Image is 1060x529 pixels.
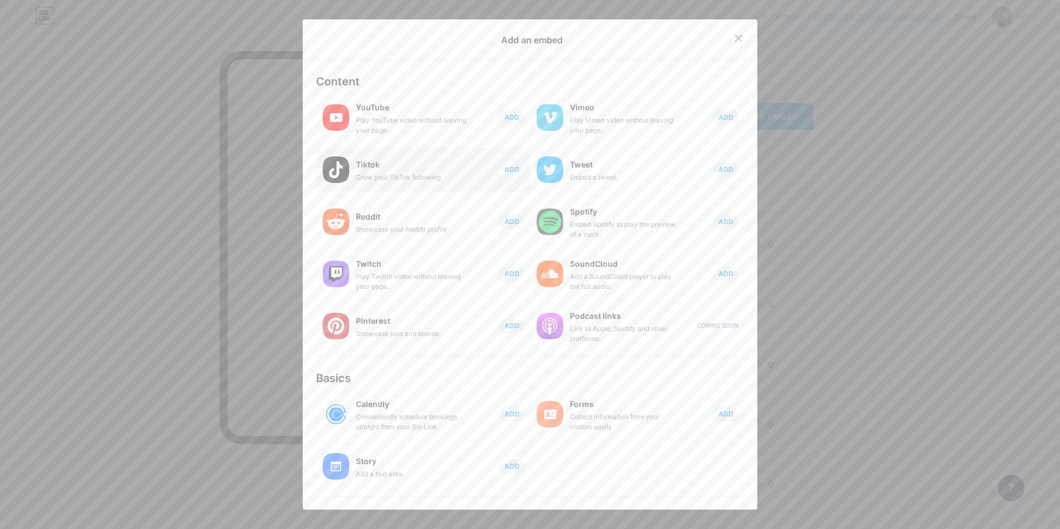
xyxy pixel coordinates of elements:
[537,104,563,131] img: vimeo
[570,115,681,135] div: Play Vimeo video without leaving your page.
[570,272,681,292] div: Add a SoundCloud player to play the full audio.
[570,396,681,412] div: Forms
[356,396,467,412] div: Calendly
[713,267,738,281] button: ADD
[504,217,519,226] span: ADD
[499,162,524,177] button: ADD
[713,110,738,125] button: ADD
[323,208,349,235] img: reddit
[499,319,524,333] button: ADD
[570,157,681,172] div: Tweet
[718,113,733,122] span: ADD
[504,461,519,471] span: ADD
[356,329,467,339] div: Showcase pins and boards
[499,267,524,281] button: ADD
[713,162,738,177] button: ADD
[356,454,467,469] div: Story
[356,225,467,235] div: Showcase your Reddit profile
[718,269,733,278] span: ADD
[356,115,467,135] div: Play YouTube video without leaving your page.
[356,209,467,225] div: Reddit
[504,165,519,174] span: ADD
[718,165,733,174] span: ADD
[499,215,524,229] button: ADD
[537,313,563,339] img: podcastlinks
[718,217,733,226] span: ADD
[323,401,349,428] img: calendly
[537,401,563,428] img: forms
[316,73,744,90] div: Content
[323,156,349,183] img: tiktok
[537,156,563,183] img: twitter
[356,100,467,115] div: YouTube
[697,322,738,330] div: Coming soon
[504,321,519,330] span: ADD
[356,313,467,329] div: Pinterest
[323,261,349,287] img: twitch
[504,113,519,122] span: ADD
[316,370,744,386] div: Basics
[718,409,733,419] span: ADD
[537,261,563,287] img: soundcloud
[356,157,467,172] div: Tiktok
[501,33,563,47] div: Add an embed
[570,324,681,344] div: Link to Apple, Spotify and other platforms.
[356,412,467,432] div: Conveniently schedule bookings straight from your Bio Link.
[499,407,524,421] button: ADD
[356,172,467,182] div: Grow your TikTok following
[570,100,681,115] div: Vimeo
[570,256,681,272] div: SoundCloud
[570,204,681,220] div: Spotify
[537,208,563,235] img: spotify
[504,269,519,278] span: ADD
[323,313,349,339] img: pinterest
[323,104,349,131] img: youtube
[499,110,524,125] button: ADD
[570,220,681,240] div: Embed Spotify to play the preview of a track.
[356,469,467,479] div: Add a text area
[356,272,467,292] div: Play Twitch video without leaving your page.
[570,172,681,182] div: Embed a tweet.
[713,215,738,229] button: ADD
[499,459,524,474] button: ADD
[570,308,681,324] div: Podcast links
[356,256,467,272] div: Twitch
[713,407,738,421] button: ADD
[323,453,349,480] img: story
[504,409,519,419] span: ADD
[570,412,681,432] div: Collect information from your visitors easily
